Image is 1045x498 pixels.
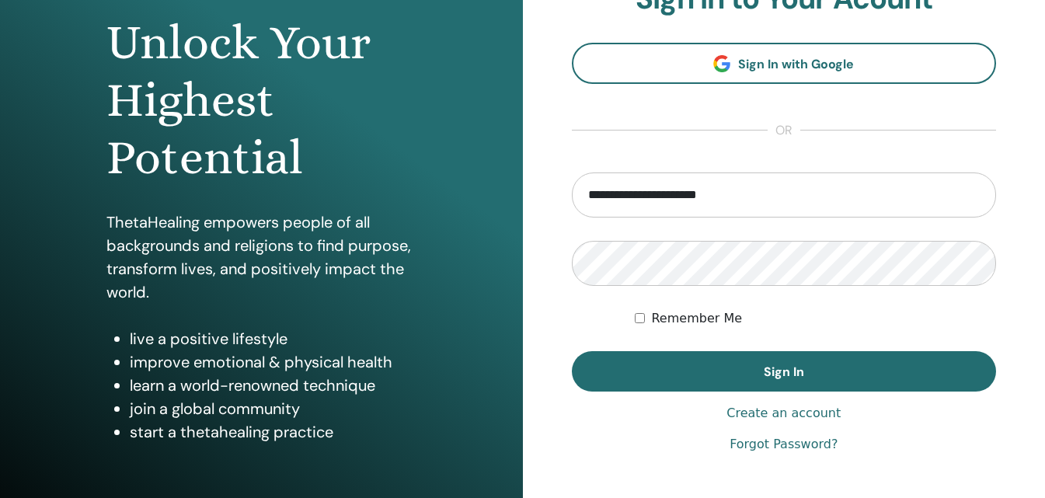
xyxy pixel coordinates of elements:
[130,420,416,444] li: start a thetahealing practice
[130,374,416,397] li: learn a world-renowned technique
[130,350,416,374] li: improve emotional & physical health
[106,14,416,187] h1: Unlock Your Highest Potential
[130,327,416,350] li: live a positive lifestyle
[635,309,996,328] div: Keep me authenticated indefinitely or until I manually logout
[768,121,800,140] span: or
[572,351,997,392] button: Sign In
[130,397,416,420] li: join a global community
[730,435,838,454] a: Forgot Password?
[106,211,416,304] p: ThetaHealing empowers people of all backgrounds and religions to find purpose, transform lives, a...
[738,56,854,72] span: Sign In with Google
[651,309,742,328] label: Remember Me
[572,43,997,84] a: Sign In with Google
[764,364,804,380] span: Sign In
[726,404,841,423] a: Create an account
